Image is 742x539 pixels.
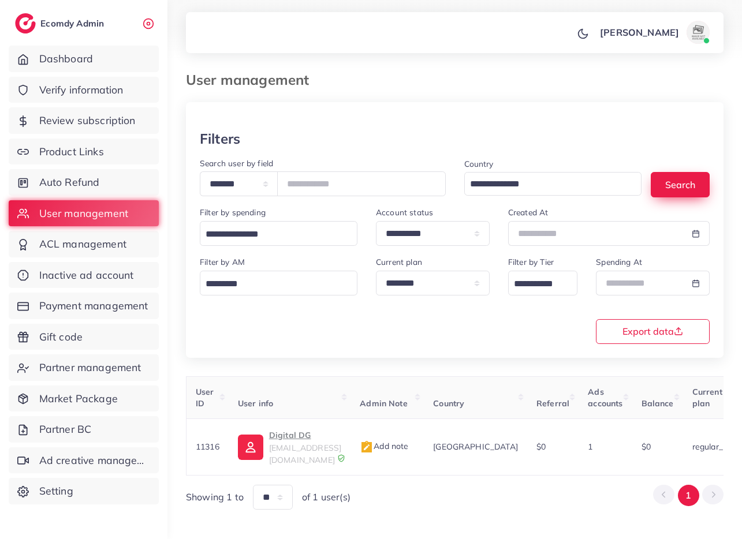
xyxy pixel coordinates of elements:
[202,226,342,244] input: Search for option
[692,387,722,409] span: Current plan
[269,443,341,465] span: [EMAIL_ADDRESS][DOMAIN_NAME]
[376,256,422,268] label: Current plan
[360,440,374,454] img: admin_note.cdd0b510.svg
[588,441,592,452] span: 1
[653,485,724,506] ul: Pagination
[9,77,159,103] a: Verify information
[508,271,577,295] div: Search for option
[9,447,159,474] a: Ad creative management
[39,237,126,252] span: ACL management
[360,398,408,409] span: Admin Note
[687,21,710,44] img: avatar
[39,484,73,499] span: Setting
[9,262,159,289] a: Inactive ad account
[39,268,134,283] span: Inactive ad account
[596,256,642,268] label: Spending At
[9,354,159,381] a: Partner management
[433,398,464,409] span: Country
[15,13,36,33] img: logo
[39,453,150,468] span: Ad creative management
[238,428,341,466] a: Digital DG[EMAIL_ADDRESS][DOMAIN_NAME]
[360,441,408,451] span: Add note
[588,387,622,409] span: Ads accounts
[15,13,107,33] a: logoEcomdy Admin
[9,107,159,134] a: Review subscription
[642,398,674,409] span: Balance
[238,398,273,409] span: User info
[464,158,494,170] label: Country
[337,454,345,462] img: 9CAL8B2pu8EFxCJHYAAAAldEVYdGRhdGU6Y3JlYXRlADIwMjItMTItMDlUMDQ6NTg6MzkrMDA6MDBXSlgLAAAAJXRFWHRkYXR...
[508,207,549,218] label: Created At
[9,293,159,319] a: Payment management
[200,271,357,295] div: Search for option
[202,275,342,293] input: Search for option
[39,206,128,221] span: User management
[692,441,728,452] span: regular_1
[39,360,141,375] span: Partner management
[196,441,219,452] span: 11316
[466,175,627,193] input: Search for option
[9,231,159,257] a: ACL management
[622,327,683,336] span: Export data
[536,441,546,452] span: $0
[9,46,159,72] a: Dashboard
[302,491,351,504] span: of 1 user(s)
[9,169,159,196] a: Auto Refund
[376,207,433,218] label: Account status
[9,385,159,412] a: Market Package
[536,398,569,409] span: Referral
[600,25,679,39] p: [PERSON_NAME]
[39,330,83,345] span: Gift code
[238,435,263,460] img: ic-user-info.36bf1079.svg
[464,172,642,196] div: Search for option
[9,200,159,227] a: User management
[200,256,245,268] label: Filter by AM
[9,324,159,350] a: Gift code
[596,319,710,344] button: Export data
[678,485,699,506] button: Go to page 1
[642,441,651,452] span: $0
[196,387,214,409] span: User ID
[39,391,118,406] span: Market Package
[200,130,240,147] h3: Filters
[40,18,107,29] h2: Ecomdy Admin
[39,83,124,98] span: Verify information
[186,72,318,88] h3: User management
[39,144,104,159] span: Product Links
[39,422,92,437] span: Partner BC
[9,139,159,165] a: Product Links
[9,478,159,504] a: Setting
[200,207,266,218] label: Filter by spending
[39,51,93,66] span: Dashboard
[651,172,710,197] button: Search
[269,428,341,442] p: Digital DG
[39,113,136,128] span: Review subscription
[508,256,554,268] label: Filter by Tier
[510,275,562,293] input: Search for option
[9,416,159,443] a: Partner BC
[433,441,518,452] span: [GEOGRAPHIC_DATA]
[39,175,100,190] span: Auto Refund
[39,298,148,313] span: Payment management
[200,158,273,169] label: Search user by field
[186,491,244,504] span: Showing 1 to
[594,21,714,44] a: [PERSON_NAME]avatar
[200,221,357,246] div: Search for option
